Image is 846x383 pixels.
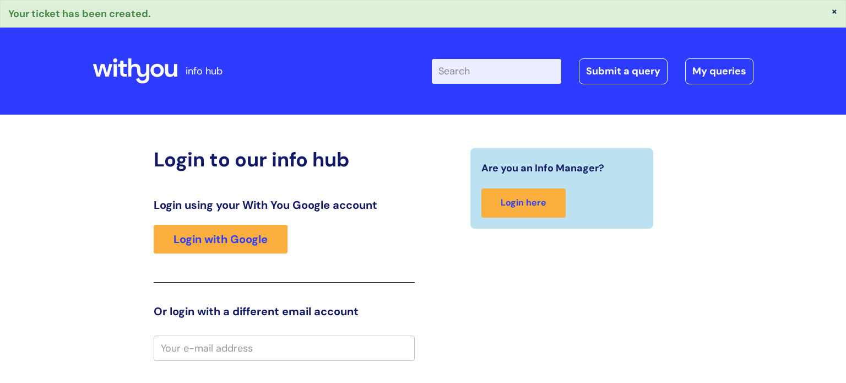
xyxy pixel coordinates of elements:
h2: Login to our info hub [154,148,415,171]
input: Search [432,59,561,83]
input: Your e-mail address [154,336,415,361]
button: × [831,6,838,16]
p: info hub [186,62,223,80]
h3: Login using your With You Google account [154,198,415,212]
a: Login here [481,188,566,218]
h3: Or login with a different email account [154,305,415,318]
a: Login with Google [154,225,288,253]
a: Submit a query [579,58,668,84]
a: My queries [685,58,753,84]
span: Are you an Info Manager? [481,159,604,177]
